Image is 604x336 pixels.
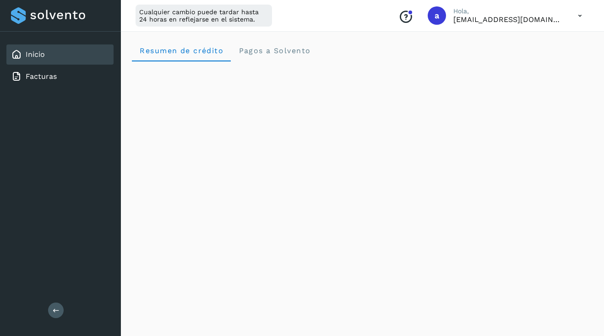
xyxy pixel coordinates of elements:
span: Pagos a Solvento [238,46,310,55]
div: Cualquier cambio puede tardar hasta 24 horas en reflejarse en el sistema. [136,5,272,27]
div: Inicio [6,44,114,65]
span: Resumen de crédito [139,46,223,55]
a: Inicio [26,50,45,59]
a: Facturas [26,72,57,81]
p: amagos@fletesmagos.com.mx [453,15,563,24]
div: Facturas [6,66,114,87]
p: Hola, [453,7,563,15]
